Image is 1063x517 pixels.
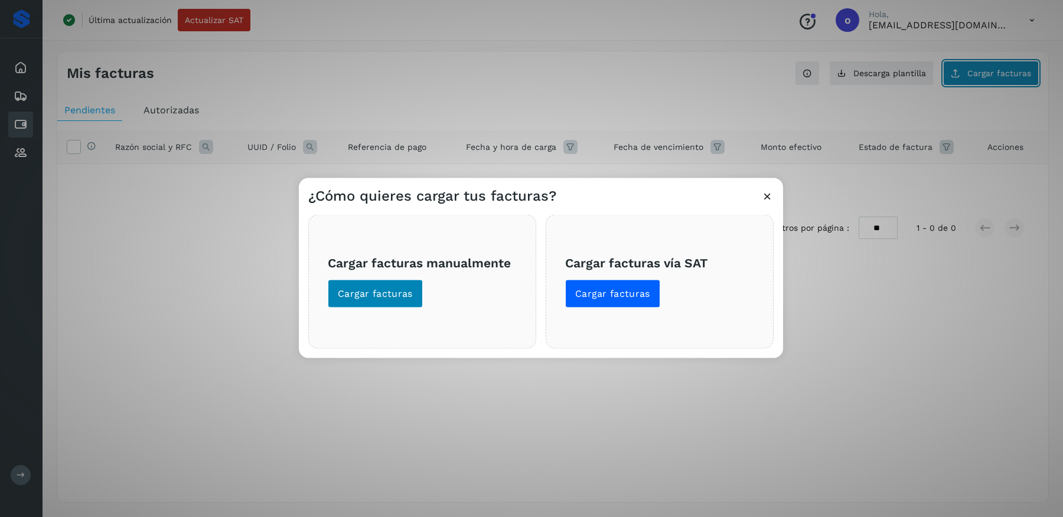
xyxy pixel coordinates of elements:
[338,287,413,300] span: Cargar facturas
[575,287,650,300] span: Cargar facturas
[565,280,660,308] button: Cargar facturas
[308,188,556,205] h3: ¿Cómo quieres cargar tus facturas?
[328,280,423,308] button: Cargar facturas
[328,255,517,270] h3: Cargar facturas manualmente
[565,255,754,270] h3: Cargar facturas vía SAT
